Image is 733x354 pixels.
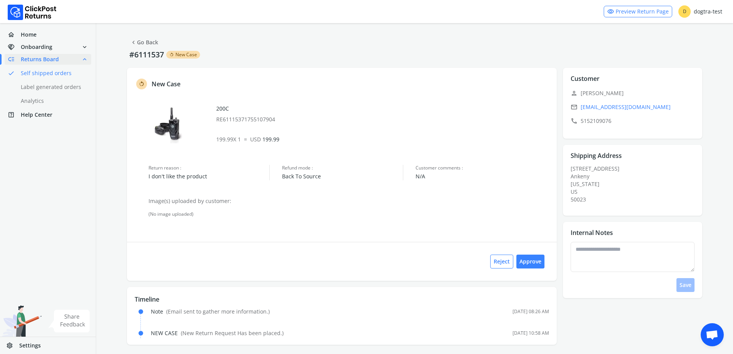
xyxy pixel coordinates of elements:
[166,308,270,315] span: ( Email sent to gather more information. )
[513,309,549,315] div: [DATE] 08:26 AM
[130,37,137,48] span: chevron_left
[139,79,145,89] span: rotate_left
[678,5,722,18] div: dogtra-test
[571,88,578,99] span: person
[19,342,41,349] span: Settings
[571,173,699,180] div: Ankeny
[5,29,91,40] a: homeHome
[8,42,21,52] span: handshake
[149,197,549,205] p: Image(s) uploaded by customer:
[250,136,279,143] span: 199.99
[149,165,269,171] span: Return reason :
[8,68,15,79] span: done
[81,54,88,65] span: expand_less
[244,136,247,143] span: =
[216,116,549,123] p: RE61115371755107904
[607,6,614,17] span: visibility
[48,310,90,332] img: share feedback
[282,173,403,180] span: Back To Source
[571,180,699,188] div: [US_STATE]
[571,88,699,99] p: [PERSON_NAME]
[216,136,549,143] p: 199.99 X 1
[21,55,59,63] span: Returns Board
[149,211,549,217] div: (No image uploaded)
[152,79,180,89] p: New Case
[81,42,88,52] span: expand_more
[678,5,691,18] span: D
[127,35,161,49] button: chevron_leftGo Back
[701,323,724,346] a: Open chat
[8,54,21,65] span: low_priority
[416,173,549,180] span: N/A
[571,165,699,203] div: [STREET_ADDRESS]
[571,74,599,83] p: Customer
[21,111,52,119] span: Help Center
[175,52,197,58] span: New Case
[5,96,100,106] a: Analytics
[5,109,91,120] a: help_centerHelp Center
[8,5,57,20] img: Logo
[571,116,699,126] p: 5152109076
[490,255,513,268] button: Reject
[571,196,699,203] div: 50023
[149,105,187,143] img: row_image
[6,340,19,351] span: settings
[250,136,261,143] span: USD
[571,151,622,160] p: Shipping Address
[416,165,549,171] span: Customer comments :
[151,308,270,315] div: Note
[181,329,284,337] span: ( New Return Request Has been placed. )
[571,188,699,196] div: US
[5,68,100,79] a: doneSelf shipped orders
[8,29,21,40] span: home
[21,43,52,51] span: Onboarding
[151,329,284,337] div: NEW CASE
[282,165,403,171] span: Refund mode :
[21,31,37,39] span: Home
[135,295,549,304] p: Timeline
[149,173,269,180] span: I don't like the product
[571,228,613,237] p: Internal Notes
[5,82,100,92] a: Label generated orders
[8,109,21,120] span: help_center
[571,116,578,126] span: call
[516,255,544,268] button: Approve
[127,49,166,60] p: #6111537
[513,330,549,336] div: [DATE] 10:58 AM
[130,37,158,48] a: Go Back
[571,102,578,112] span: email
[571,102,699,112] a: email[EMAIL_ADDRESS][DOMAIN_NAME]
[604,6,672,17] a: visibilityPreview Return Page
[676,278,695,292] button: Save
[169,52,174,58] span: rotate_left
[216,105,549,123] div: 200C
